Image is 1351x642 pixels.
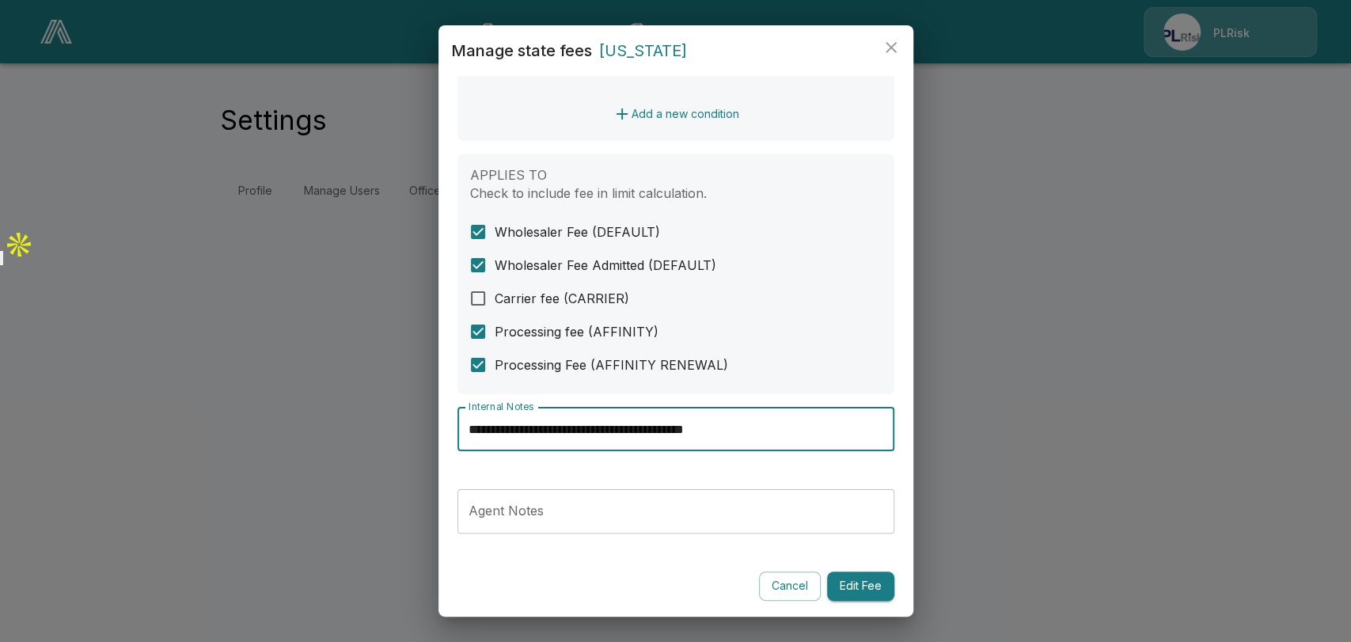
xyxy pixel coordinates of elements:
[495,355,728,374] span: Processing Fee (AFFINITY RENEWAL)
[759,572,821,601] button: Cancel
[599,41,687,60] span: [US_STATE]
[495,289,629,308] span: Carrier fee (CARRIER)
[606,100,746,129] button: Add a new condition
[495,222,660,241] span: Wholesaler Fee (DEFAULT)
[470,185,707,201] label: Check to include fee in limit calculation.
[470,167,547,183] label: APPLIES TO
[469,400,533,413] label: Internal Notes
[827,572,894,601] button: Edit Fee
[875,32,907,63] button: close
[3,229,35,260] img: Apollo
[495,256,716,275] span: Wholesaler Fee Admitted (DEFAULT)
[495,322,658,341] span: Processing fee (AFFINITY)
[438,25,913,76] h2: Manage state fees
